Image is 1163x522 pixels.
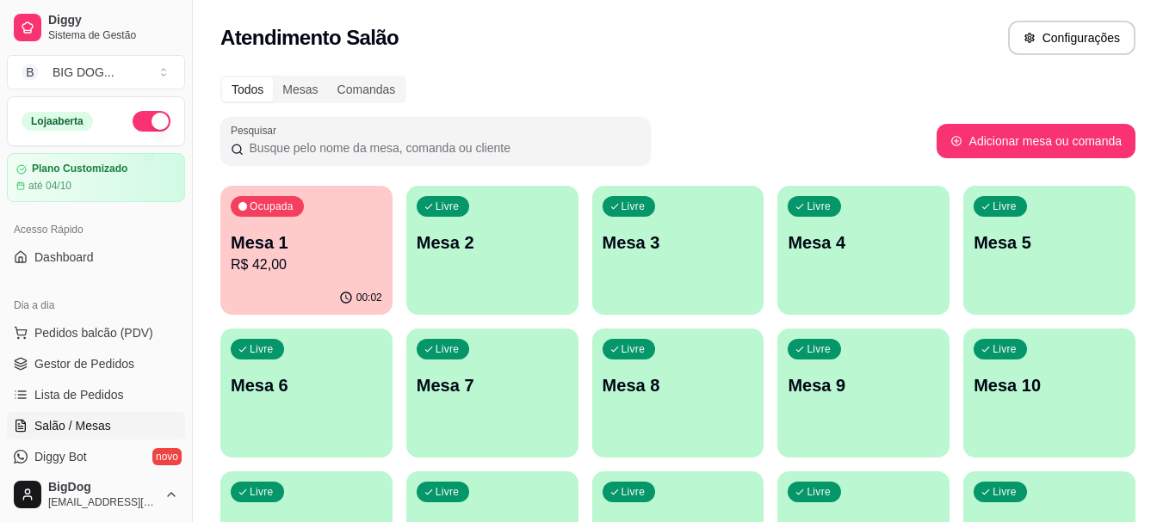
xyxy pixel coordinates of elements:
[356,291,382,304] p: 00:02
[34,355,134,372] span: Gestor de Pedidos
[592,186,764,315] button: LivreMesa 3
[417,373,568,397] p: Mesa 7
[28,179,71,193] article: até 04/10
[7,216,185,243] div: Acesso Rápido
[7,55,185,89] button: Select a team
[7,381,185,408] a: Lista de Pedidos
[622,200,646,213] p: Livre
[231,230,382,255] p: Mesa 1
[34,324,153,341] span: Pedidos balcão (PDV)
[48,495,158,509] span: [EMAIL_ADDRESS][DOMAIN_NAME]
[7,474,185,515] button: BigDog[EMAIL_ADDRESS][DOMAIN_NAME]
[807,200,831,213] p: Livre
[436,200,460,213] p: Livre
[250,342,274,356] p: Livre
[273,77,327,101] div: Mesas
[328,77,405,101] div: Comandas
[7,412,185,439] a: Salão / Mesas
[937,124,1135,158] button: Adicionar mesa ou comanda
[592,329,764,458] button: LivreMesa 8
[1008,21,1135,55] button: Configurações
[807,342,831,356] p: Livre
[417,230,568,255] p: Mesa 2
[974,373,1125,397] p: Mesa 10
[436,485,460,499] p: Livre
[48,480,158,495] span: BigDog
[32,163,127,175] article: Plano Customizado
[807,485,831,499] p: Livre
[7,292,185,319] div: Dia a dia
[788,373,939,397] p: Mesa 9
[7,153,185,202] a: Plano Customizadoaté 04/10
[7,350,185,378] a: Gestor de Pedidos
[406,186,578,315] button: LivreMesa 2
[622,342,646,356] p: Livre
[34,249,94,266] span: Dashboard
[777,186,950,315] button: LivreMesa 4
[603,230,754,255] p: Mesa 3
[777,329,950,458] button: LivreMesa 9
[963,329,1135,458] button: LivreMesa 10
[7,319,185,347] button: Pedidos balcão (PDV)
[7,7,185,48] a: DiggySistema de Gestão
[250,200,294,213] p: Ocupada
[48,28,178,42] span: Sistema de Gestão
[993,200,1017,213] p: Livre
[220,24,399,52] h2: Atendimento Salão
[133,111,170,132] button: Alterar Status
[436,342,460,356] p: Livre
[250,485,274,499] p: Livre
[22,64,39,81] span: B
[993,485,1017,499] p: Livre
[34,386,124,403] span: Lista de Pedidos
[406,329,578,458] button: LivreMesa 7
[603,373,754,397] p: Mesa 8
[231,373,382,397] p: Mesa 6
[963,186,1135,315] button: LivreMesa 5
[220,329,393,458] button: LivreMesa 6
[974,230,1125,255] p: Mesa 5
[788,230,939,255] p: Mesa 4
[34,448,87,465] span: Diggy Bot
[622,485,646,499] p: Livre
[7,243,185,271] a: Dashboard
[48,13,178,28] span: Diggy
[22,112,93,131] div: Loja aberta
[231,123,282,138] label: Pesquisar
[222,77,273,101] div: Todos
[7,443,185,470] a: Diggy Botnovo
[231,255,382,275] p: R$ 42,00
[993,342,1017,356] p: Livre
[244,139,640,157] input: Pesquisar
[34,417,111,434] span: Salão / Mesas
[53,64,114,81] div: BIG DOG ...
[220,186,393,315] button: OcupadaMesa 1R$ 42,0000:02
